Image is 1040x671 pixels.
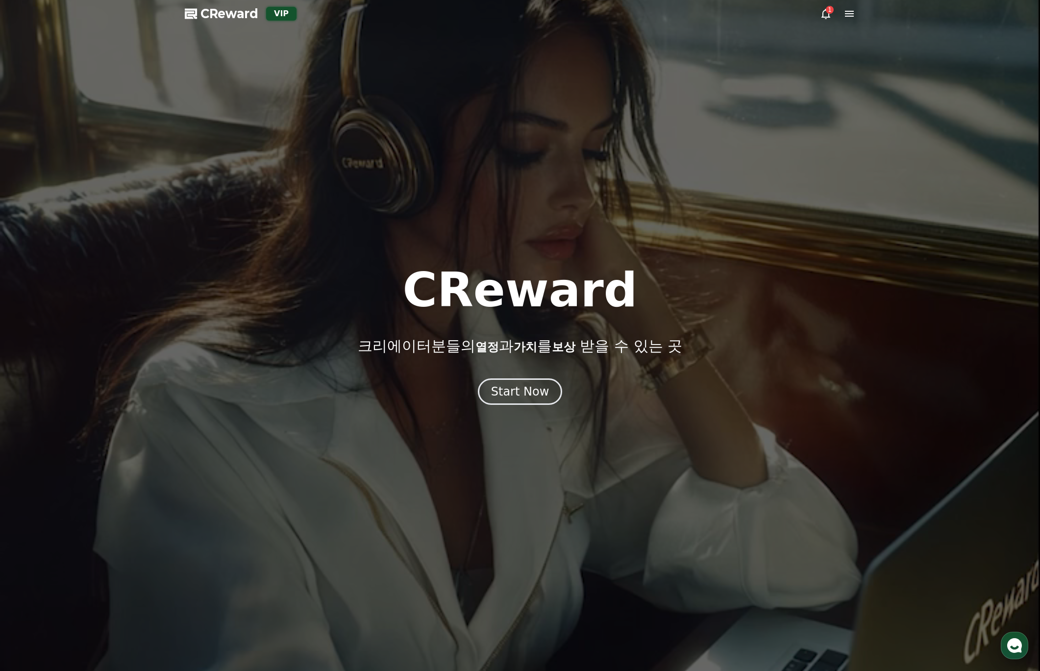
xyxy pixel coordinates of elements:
[478,378,563,405] button: Start Now
[475,340,499,354] span: 열정
[402,267,637,314] h1: CReward
[266,7,297,21] div: VIP
[185,6,258,22] a: CReward
[200,6,258,22] span: CReward
[478,388,563,398] a: Start Now
[491,384,549,399] div: Start Now
[820,8,832,20] a: 1
[514,340,537,354] span: 가치
[552,340,575,354] span: 보상
[358,337,682,355] p: 크리에이터분들의 과 를 받을 수 있는 곳
[826,6,834,14] div: 1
